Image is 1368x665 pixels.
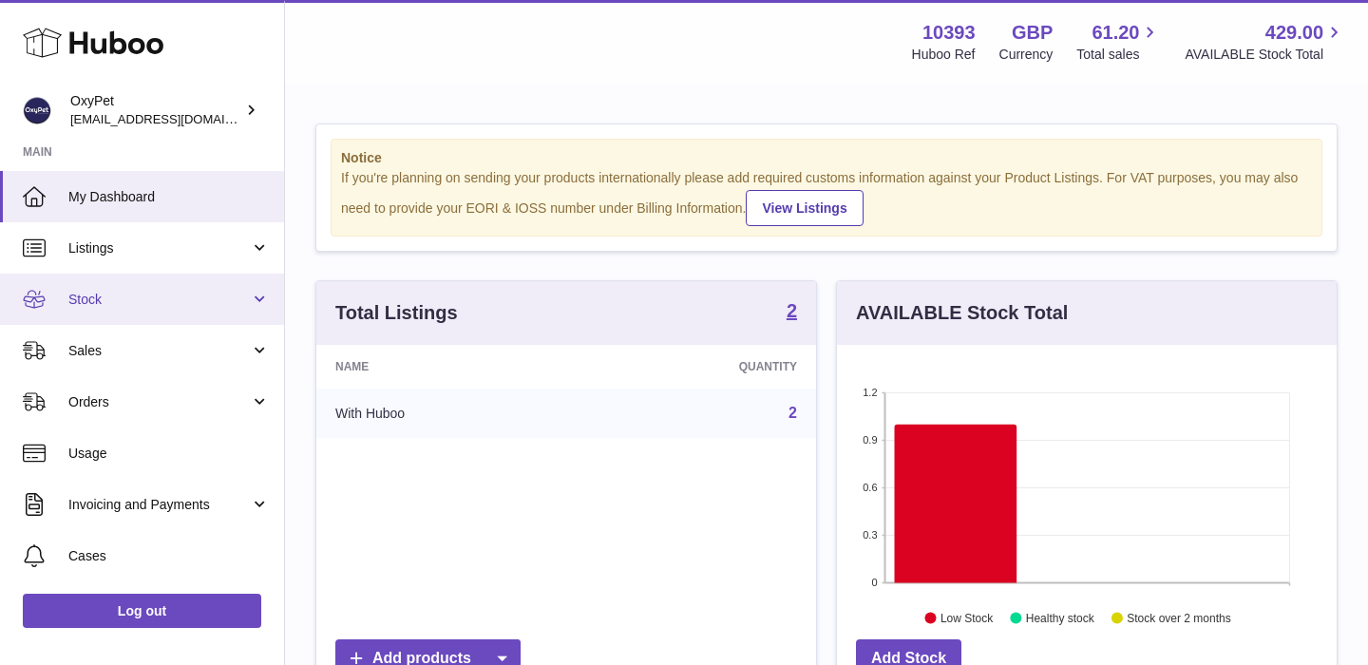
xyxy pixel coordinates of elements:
text: Stock over 2 months [1127,611,1230,624]
text: 0.9 [863,434,877,446]
text: 1.2 [863,387,877,398]
img: info@oxypet.co.uk [23,96,51,124]
div: OxyPet [70,92,241,128]
a: View Listings [746,190,863,226]
text: Low Stock [940,611,994,624]
span: Usage [68,445,270,463]
strong: Notice [341,149,1312,167]
text: Healthy stock [1026,611,1095,624]
span: Total sales [1076,46,1161,64]
th: Quantity [579,345,816,389]
text: 0.3 [863,529,877,541]
div: Huboo Ref [912,46,976,64]
a: 2 [787,301,797,324]
h3: AVAILABLE Stock Total [856,300,1068,326]
span: Invoicing and Payments [68,496,250,514]
a: 429.00 AVAILABLE Stock Total [1185,20,1345,64]
span: Sales [68,342,250,360]
span: Listings [68,239,250,257]
h3: Total Listings [335,300,458,326]
th: Name [316,345,579,389]
a: 61.20 Total sales [1076,20,1161,64]
strong: 2 [787,301,797,320]
text: 0.6 [863,482,877,493]
strong: 10393 [922,20,976,46]
strong: GBP [1012,20,1053,46]
div: Currency [999,46,1054,64]
span: Cases [68,547,270,565]
span: My Dashboard [68,188,270,206]
span: 429.00 [1265,20,1323,46]
a: Log out [23,594,261,628]
a: 2 [788,405,797,421]
span: Orders [68,393,250,411]
span: 61.20 [1092,20,1139,46]
td: With Huboo [316,389,579,438]
span: Stock [68,291,250,309]
text: 0 [871,577,877,588]
span: AVAILABLE Stock Total [1185,46,1345,64]
span: [EMAIL_ADDRESS][DOMAIN_NAME] [70,111,279,126]
div: If you're planning on sending your products internationally please add required customs informati... [341,169,1312,226]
